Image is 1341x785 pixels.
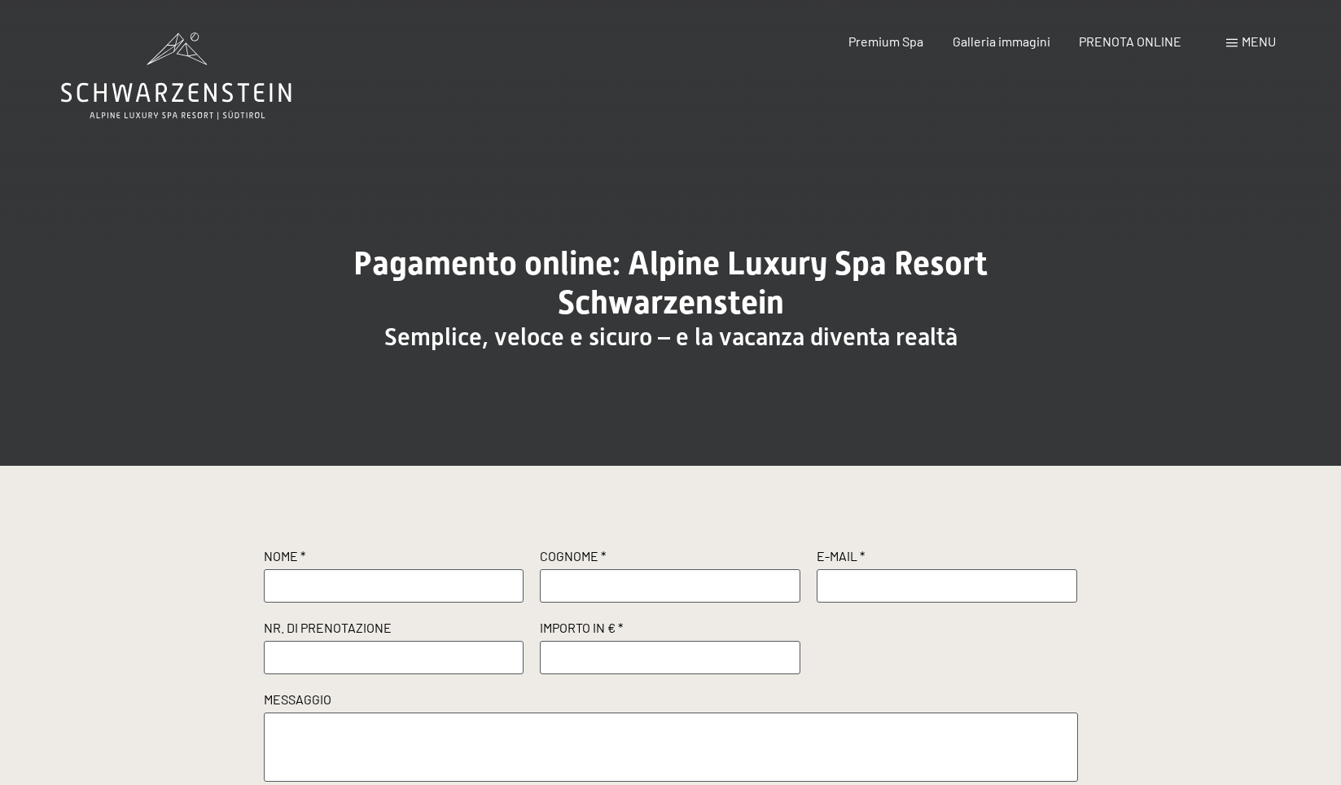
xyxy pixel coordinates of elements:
span: Pagamento online: Alpine Luxury Spa Resort Schwarzenstein [353,244,988,322]
label: Importo in € * [540,619,800,641]
label: E-Mail * [817,547,1077,569]
span: Semplice, veloce e sicuro – e la vacanza diventa realtà [384,322,958,351]
a: PRENOTA ONLINE [1079,33,1181,49]
a: Premium Spa [848,33,923,49]
label: Messaggio [264,691,1078,713]
label: Cognome * [540,547,800,569]
label: Nome * [264,547,524,569]
a: Galleria immagini [953,33,1050,49]
span: Menu [1242,33,1276,49]
label: Nr. di prenotazione [264,619,524,641]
